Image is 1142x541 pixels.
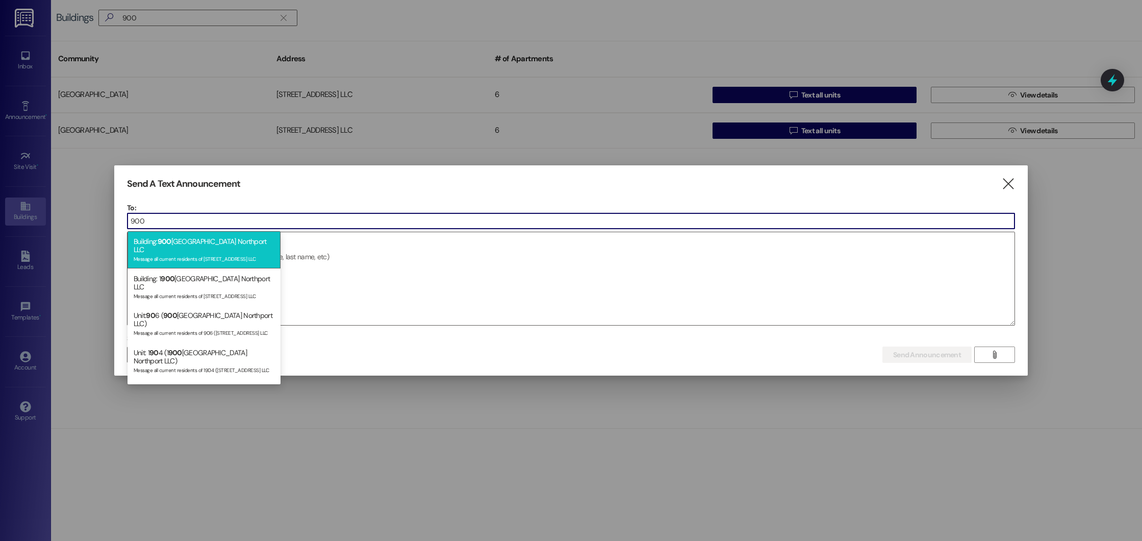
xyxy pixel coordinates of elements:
h3: Send A Text Announcement [127,178,240,190]
div: Message all current residents of [STREET_ADDRESS] LLC [134,291,274,300]
button: Send Announcement [882,347,972,363]
i:  [991,351,998,359]
div: Building: [GEOGRAPHIC_DATA] Northport LLC [128,231,281,268]
span: 900 [163,311,177,320]
div: Unit: 3 ( [GEOGRAPHIC_DATA] Northport LLC) [128,380,281,417]
span: 900 [158,237,171,246]
span: 90 [149,348,159,357]
div: Unit: 1 4 (1 [GEOGRAPHIC_DATA] Northport LLC) [128,342,281,380]
span: 900 [161,274,174,283]
div: Message all current residents of 906 ([STREET_ADDRESS] LLC [134,328,274,336]
div: Message all current residents of [STREET_ADDRESS] LLC [134,254,274,262]
p: To: [127,203,1015,213]
i:  [1001,179,1015,189]
span: 900 [168,348,182,357]
div: Unit: 6 ( [GEOGRAPHIC_DATA] Northport LLC) [128,305,281,342]
input: Type to select the units, buildings, or communities you want to message. (e.g. 'Unit 1A', 'Buildi... [128,213,1014,229]
div: Message all current residents of 1904 ([STREET_ADDRESS] LLC [134,365,274,374]
div: Building: 1 [GEOGRAPHIC_DATA] Northport LLC [128,268,281,306]
span: Send Announcement [893,350,961,360]
span: 90 [146,311,155,320]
